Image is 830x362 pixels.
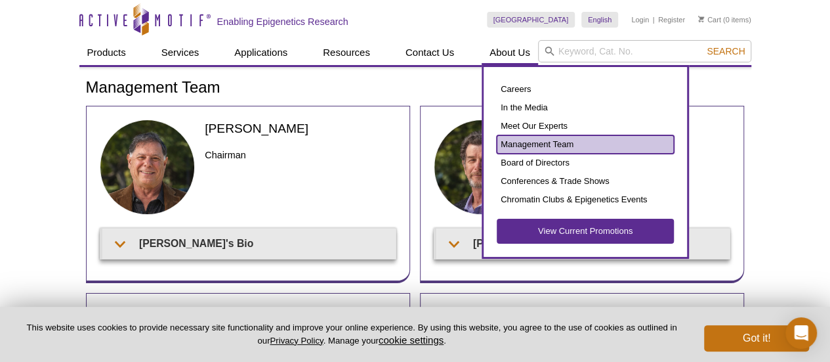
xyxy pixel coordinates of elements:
[703,45,749,57] button: Search
[21,322,682,347] p: This website uses cookies to provide necessary site functionality and improve your online experie...
[653,12,655,28] li: |
[398,40,462,65] a: Contact Us
[497,99,674,117] a: In the Media
[154,40,207,65] a: Services
[497,80,674,99] a: Careers
[658,15,685,24] a: Register
[538,40,751,62] input: Keyword, Cat. No.
[698,15,721,24] a: Cart
[704,325,809,351] button: Got it!
[205,147,396,163] h3: Chairman
[785,317,817,349] div: Open Intercom Messenger
[581,12,618,28] a: English
[482,40,538,65] a: About Us
[315,40,378,65] a: Resources
[631,15,649,24] a: Login
[379,334,444,346] button: cookie settings
[497,191,674,209] a: Chromatin Clubs & Epigenetics Events
[698,12,751,28] li: (0 items)
[436,229,730,258] summary: [PERSON_NAME]'s Bio
[497,219,674,244] a: View Current Promotions
[707,46,745,57] span: Search
[487,12,575,28] a: [GEOGRAPHIC_DATA]
[497,154,674,172] a: Board of Directors
[497,135,674,154] a: Management Team
[226,40,295,65] a: Applications
[497,117,674,135] a: Meet Our Experts
[698,16,704,22] img: Your Cart
[100,120,196,215] img: Joe Fernandez headshot
[217,16,348,28] h2: Enabling Epigenetics Research
[434,120,529,215] img: Ted DeFrank headshot
[79,40,134,65] a: Products
[270,336,323,346] a: Privacy Policy
[102,229,396,258] summary: [PERSON_NAME]'s Bio
[497,172,674,191] a: Conferences & Trade Shows
[86,79,745,98] h1: Management Team
[205,120,396,137] h2: [PERSON_NAME]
